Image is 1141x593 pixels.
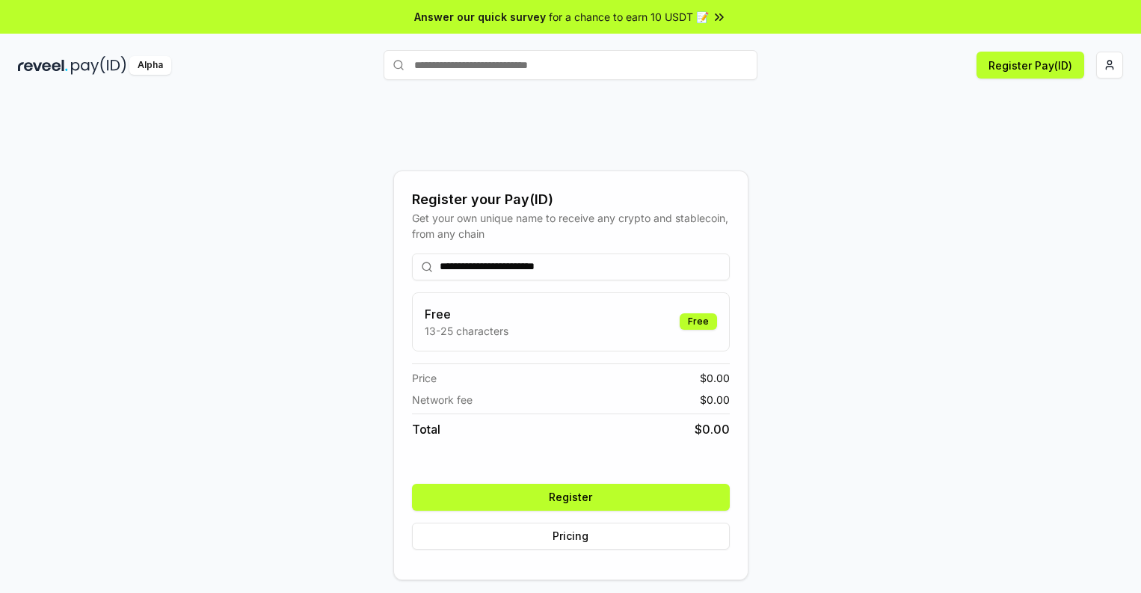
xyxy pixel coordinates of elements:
[695,420,730,438] span: $ 0.00
[18,56,68,75] img: reveel_dark
[412,370,437,386] span: Price
[412,210,730,242] div: Get your own unique name to receive any crypto and stablecoin, from any chain
[71,56,126,75] img: pay_id
[414,9,546,25] span: Answer our quick survey
[700,392,730,408] span: $ 0.00
[412,189,730,210] div: Register your Pay(ID)
[412,523,730,550] button: Pricing
[412,484,730,511] button: Register
[425,305,508,323] h3: Free
[412,392,473,408] span: Network fee
[977,52,1084,79] button: Register Pay(ID)
[412,420,440,438] span: Total
[425,323,508,339] p: 13-25 characters
[700,370,730,386] span: $ 0.00
[549,9,709,25] span: for a chance to earn 10 USDT 📝
[680,313,717,330] div: Free
[129,56,171,75] div: Alpha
